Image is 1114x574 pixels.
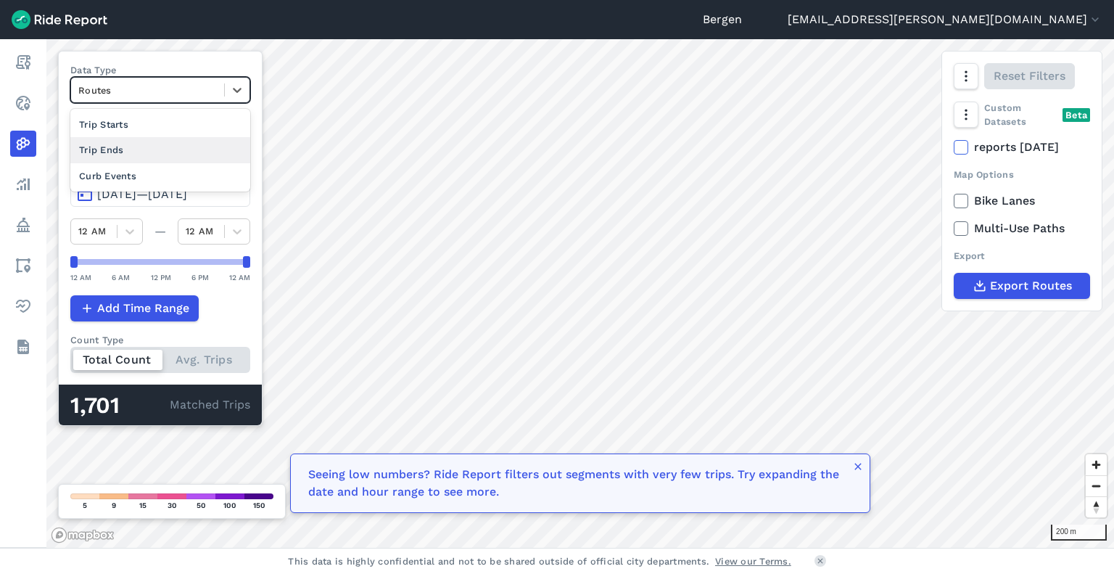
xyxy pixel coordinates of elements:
[10,90,36,116] a: Realtime
[10,253,36,279] a: Areas
[703,11,742,28] a: Bergen
[10,293,36,319] a: Health
[954,220,1090,237] label: Multi-Use Paths
[97,187,187,201] span: [DATE]—[DATE]
[10,131,36,157] a: Heatmaps
[10,212,36,238] a: Policy
[70,163,250,189] div: Curb Events
[994,67,1065,85] span: Reset Filters
[191,271,209,284] div: 6 PM
[954,192,1090,210] label: Bike Lanes
[12,10,107,29] img: Ride Report
[984,63,1075,89] button: Reset Filters
[10,171,36,197] a: Analyze
[954,101,1090,128] div: Custom Datasets
[70,137,250,163] div: Trip Ends
[59,385,262,425] div: Matched Trips
[954,249,1090,263] div: Export
[10,334,36,360] a: Datasets
[51,527,115,544] a: Mapbox logo
[70,63,250,77] label: Data Type
[990,277,1072,295] span: Export Routes
[70,333,250,347] div: Count Type
[1063,108,1090,122] div: Beta
[954,168,1090,181] div: Map Options
[70,396,170,415] div: 1,701
[143,223,178,240] div: —
[151,271,171,284] div: 12 PM
[715,554,791,568] a: View our Terms.
[954,139,1090,156] label: reports [DATE]
[1086,496,1107,517] button: Reset bearing to north
[788,11,1102,28] button: [EMAIL_ADDRESS][PERSON_NAME][DOMAIN_NAME]
[1086,475,1107,496] button: Zoom out
[10,49,36,75] a: Report
[1051,525,1107,541] div: 200 m
[70,271,91,284] div: 12 AM
[70,112,250,137] div: Trip Starts
[954,273,1090,299] button: Export Routes
[112,271,130,284] div: 6 AM
[70,295,199,321] button: Add Time Range
[1086,454,1107,475] button: Zoom in
[229,271,250,284] div: 12 AM
[97,300,189,317] span: Add Time Range
[70,181,250,207] button: [DATE]—[DATE]
[46,39,1114,548] canvas: Map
